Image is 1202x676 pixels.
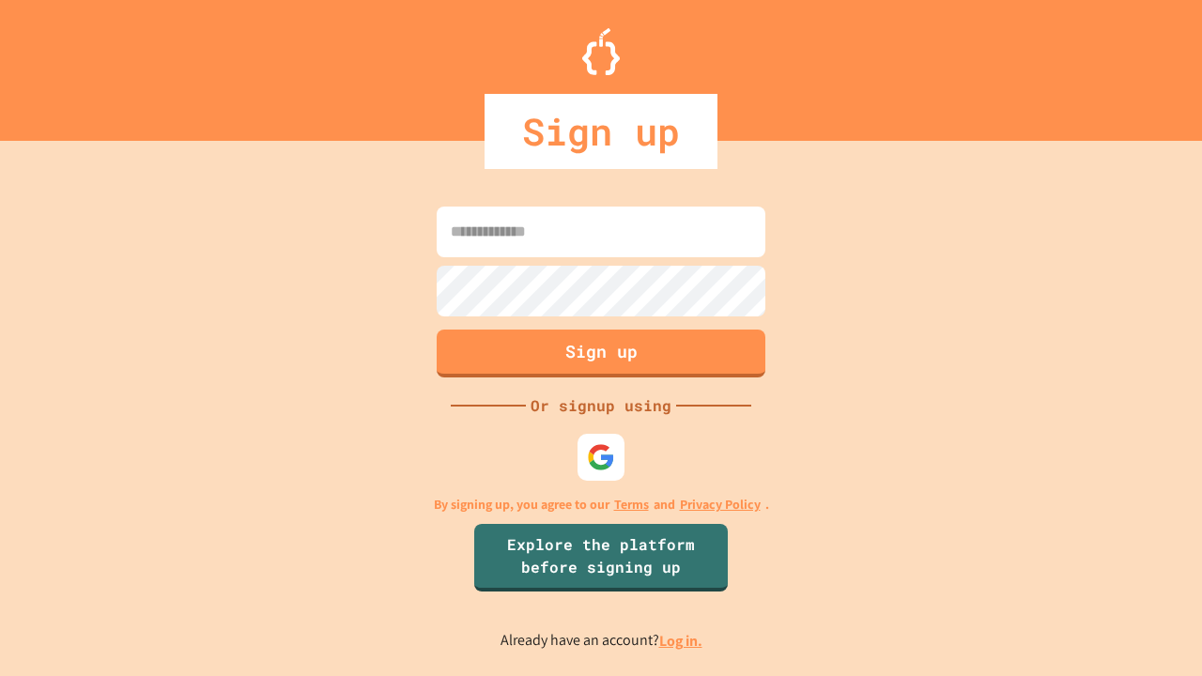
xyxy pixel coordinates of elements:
[501,629,702,653] p: Already have an account?
[526,394,676,417] div: Or signup using
[434,495,769,515] p: By signing up, you agree to our and .
[587,443,615,471] img: google-icon.svg
[485,94,717,169] div: Sign up
[437,330,765,377] button: Sign up
[582,28,620,75] img: Logo.svg
[680,495,761,515] a: Privacy Policy
[614,495,649,515] a: Terms
[659,631,702,651] a: Log in.
[474,524,728,591] a: Explore the platform before signing up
